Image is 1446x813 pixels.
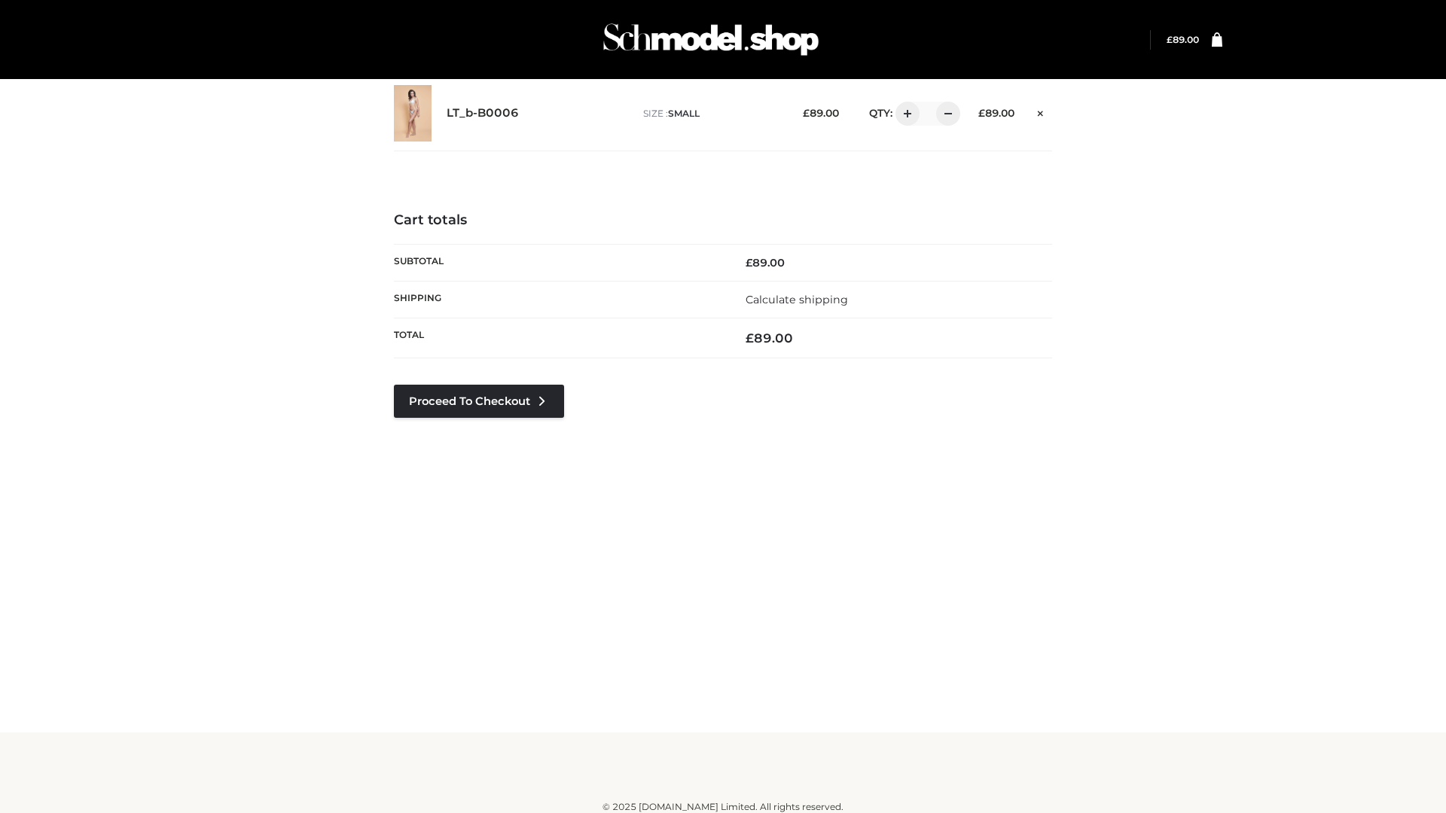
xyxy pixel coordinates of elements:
span: £ [803,107,810,119]
span: £ [746,256,752,269]
a: Proceed to Checkout [394,385,564,418]
span: £ [978,107,985,119]
th: Total [394,318,723,358]
span: £ [746,330,754,346]
a: £89.00 [1167,34,1199,45]
bdi: 89.00 [978,107,1014,119]
div: QTY: [854,102,955,126]
span: SMALL [668,108,700,119]
span: £ [1167,34,1173,45]
a: LT_b-B0006 [447,106,519,120]
a: Calculate shipping [746,293,848,306]
bdi: 89.00 [803,107,839,119]
bdi: 89.00 [746,330,793,346]
th: Subtotal [394,244,723,281]
bdi: 89.00 [746,256,785,269]
a: Remove this item [1030,102,1052,121]
img: Schmodel Admin 964 [598,10,824,69]
h4: Cart totals [394,212,1052,229]
p: size : [643,107,779,120]
bdi: 89.00 [1167,34,1199,45]
th: Shipping [394,281,723,318]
